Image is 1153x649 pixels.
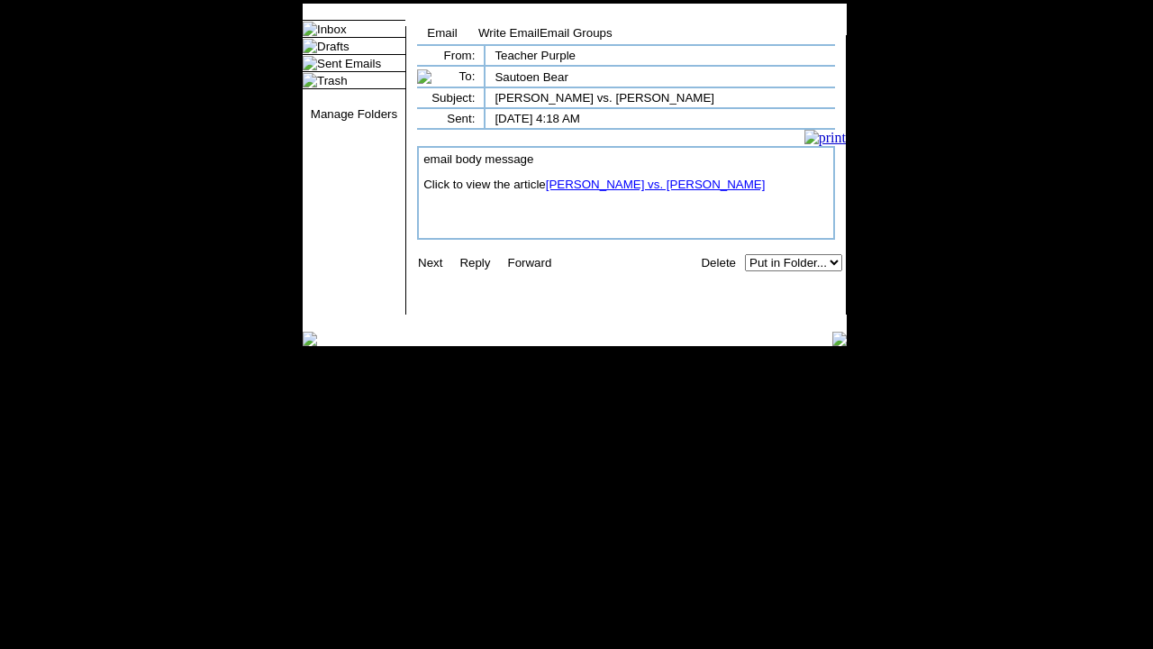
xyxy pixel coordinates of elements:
a: Forward [507,256,551,270]
font: Click to view the article [423,178,765,191]
a: Inbox [317,23,347,36]
a: Manage Folders [311,107,397,121]
td: To: [431,69,475,84]
img: table_footer_left.gif [303,332,317,346]
a: Email [427,26,457,40]
a: Email Groups [540,26,613,40]
img: to_icon.gif [417,69,431,84]
img: print [804,130,846,146]
img: black_spacer.gif [405,315,847,315]
img: folder_icon.gif [303,73,317,87]
img: folder_icon.gif [303,22,317,36]
td: From: [431,49,475,62]
a: Reply [459,256,490,270]
a: Sent Emails [317,57,381,70]
td: Teacher Purple [495,49,834,62]
td: [DATE] 4:18 AM [495,112,834,125]
a: Write Email [478,26,540,40]
td: [PERSON_NAME] vs. [PERSON_NAME] [495,91,834,105]
img: folder_icon_pick.gif [303,56,317,70]
td: Sent: [431,112,475,125]
img: folder_icon.gif [303,39,317,53]
td: Subject: [431,91,475,105]
a: [PERSON_NAME] vs. [PERSON_NAME] [546,178,766,191]
td: email body message [421,150,831,206]
img: table_footer_right.gif [832,332,847,346]
a: Trash [317,74,348,87]
a: Next [418,256,442,270]
td: Sautoen Bear [495,69,834,84]
a: Drafts [317,40,350,53]
a: Delete [701,256,736,270]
